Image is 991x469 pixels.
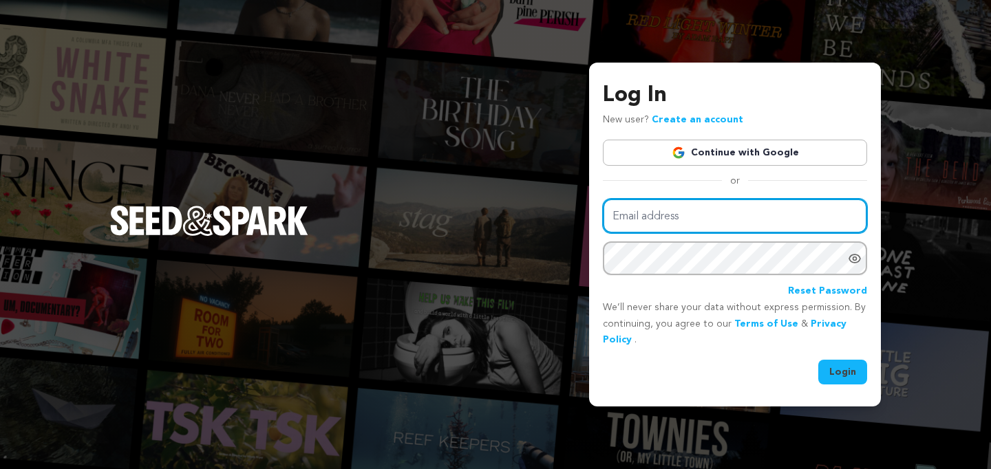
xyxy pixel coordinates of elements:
[848,252,862,265] a: Show password as plain text. Warning: this will display your password on the screen.
[603,300,867,349] p: We’ll never share your data without express permission. By continuing, you agree to our & .
[603,112,743,129] p: New user?
[672,146,685,160] img: Google logo
[603,79,867,112] h3: Log In
[788,283,867,300] a: Reset Password
[652,115,743,124] a: Create an account
[110,206,308,236] img: Seed&Spark Logo
[734,319,798,329] a: Terms of Use
[603,140,867,166] a: Continue with Google
[110,206,308,263] a: Seed&Spark Homepage
[603,199,867,234] input: Email address
[722,174,748,188] span: or
[818,360,867,384] button: Login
